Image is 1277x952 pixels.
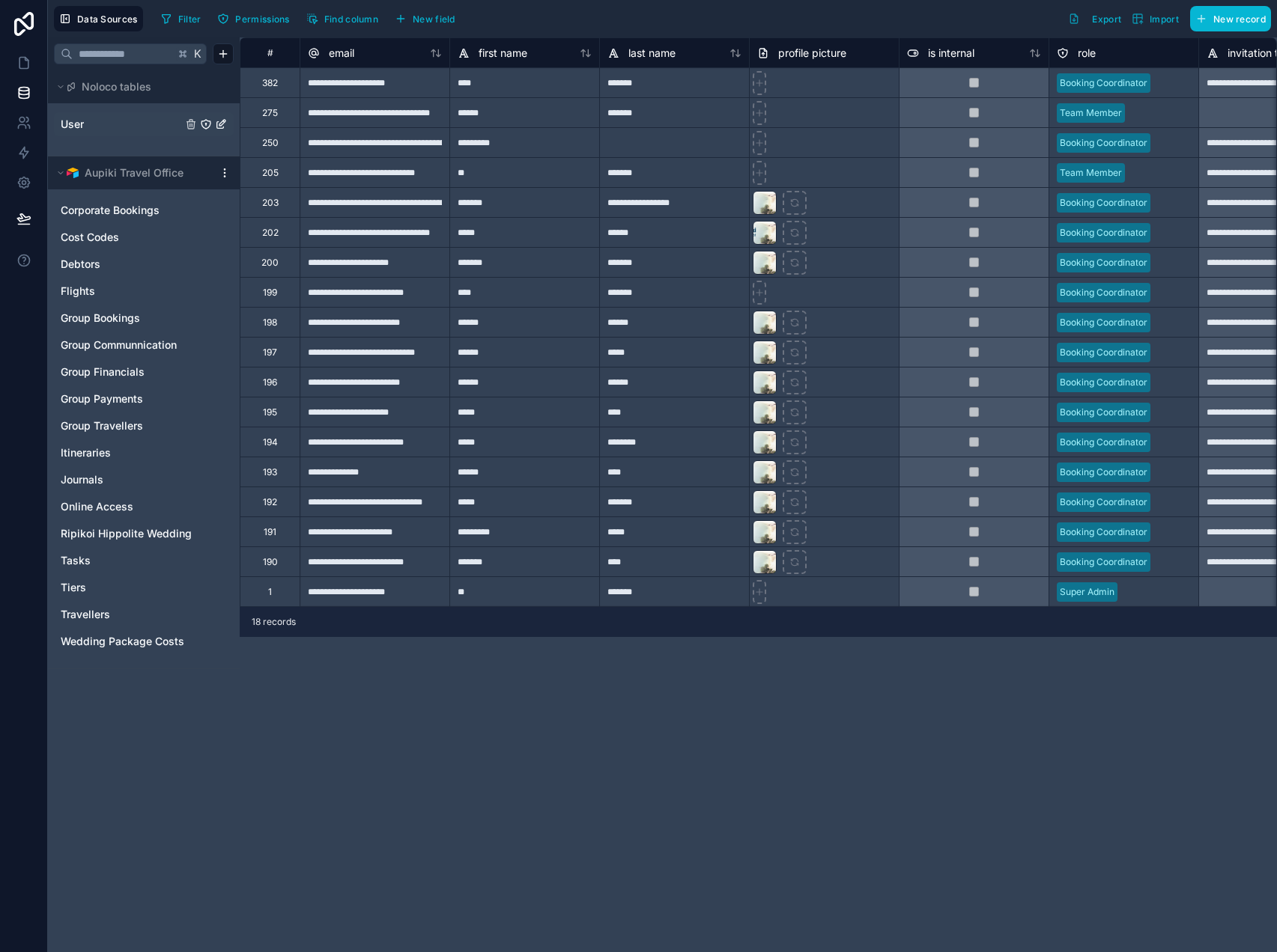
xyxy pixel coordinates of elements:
button: Filter [155,7,207,30]
span: first name [479,46,527,61]
div: 1 [268,586,272,598]
div: Booking Coordinator [1060,256,1147,269]
a: Travellers [61,607,197,622]
button: Find column [301,7,383,30]
div: Booking Coordinator [1060,525,1147,539]
button: New field [389,7,461,30]
span: last name [628,46,676,61]
span: Aupiki Travel Office [85,165,183,180]
span: is internal [928,46,974,61]
button: Noloco tables [54,76,225,97]
div: 205 [262,167,279,179]
div: 382 [262,77,278,89]
span: Group Payments [61,391,143,406]
span: Corporate Bookings [61,203,160,218]
span: Journals [61,472,103,487]
span: Flights [61,284,95,299]
a: Tiers [61,580,197,595]
span: Find column [324,13,378,25]
div: 197 [263,347,277,358]
div: Booking Coordinator [1060,376,1147,389]
a: Debtors [61,257,197,272]
span: Group Bookings [61,311,140,326]
div: Online Access [54,495,234,519]
span: Cost Codes [61,230,119,245]
a: Corporate Bookings [61,203,197,218]
span: Tiers [61,580,86,595]
div: Booking Coordinator [1060,76,1147,90]
div: Ripikoi Hippolite Wedding [54,522,234,546]
div: Booking Coordinator [1060,316,1147,329]
span: Debtors [61,257,100,272]
div: Group Communnication [54,333,234,357]
div: Tasks [54,549,234,573]
a: Journals [61,472,197,487]
div: 250 [262,137,279,149]
div: Corporate Bookings [54,198,234,222]
div: Cost Codes [54,225,234,249]
span: profile picture [778,46,846,61]
div: Booking Coordinator [1060,196,1147,210]
span: Filter [178,13,201,25]
span: Group Travellers [61,418,143,433]
div: Debtors [54,252,234,276]
span: Tasks [61,553,91,568]
div: Tiers [54,576,234,599]
button: Airtable LogoAupiki Travel Office [54,162,213,183]
span: Export [1092,13,1121,25]
div: 200 [261,257,279,269]
div: 196 [263,376,277,388]
span: New record [1213,13,1266,25]
a: User [61,117,182,132]
a: Flights [61,284,197,299]
div: Wedding Package Costs [54,629,234,653]
div: Booking Coordinator [1060,495,1147,509]
a: Permissions [212,7,300,30]
div: Team Member [1060,166,1122,180]
div: Team Member [1060,106,1122,120]
span: Permissions [235,13,289,25]
span: 18 records [252,616,296,628]
a: Online Access [61,499,197,514]
button: Data Sources [54,6,143,31]
div: 199 [263,287,277,299]
a: Group Travellers [61,418,197,433]
span: Data Sources [77,13,138,25]
img: Airtable Logo [67,167,79,179]
div: Booking Coordinator [1060,436,1147,449]
button: Export [1063,6,1126,31]
div: Travellers [54,602,234,626]
div: Booking Coordinator [1060,346,1147,359]
a: Group Financials [61,364,197,379]
div: 195 [263,406,277,418]
div: Group Bookings [54,306,234,330]
div: 193 [263,466,277,478]
span: Group Communnication [61,338,177,353]
div: 202 [262,227,279,239]
button: New record [1190,6,1271,31]
div: Flights [54,279,234,303]
div: Booking Coordinator [1060,136,1147,150]
div: 198 [263,317,277,329]
span: Wedding Package Costs [61,634,184,649]
a: New record [1184,6,1271,31]
a: Ripikoi Hippolite Wedding [61,526,197,541]
div: 203 [262,197,279,209]
div: Booking Coordinator [1060,466,1147,479]
span: New field [413,13,455,25]
span: Ripikoi Hippolite Wedding [61,526,192,541]
a: Group Communnication [61,338,197,353]
a: Cost Codes [61,230,197,245]
div: Booking Coordinator [1060,555,1147,569]
div: 191 [264,526,276,538]
a: Group Payments [61,391,197,406]
span: role [1078,46,1096,61]
span: Itineraries [61,445,111,460]
div: Itineraries [54,441,234,465]
span: Import [1150,13,1179,25]
button: Permissions [212,7,294,30]
span: email [329,46,354,61]
span: Travellers [61,607,110,622]
a: Wedding Package Costs [61,634,197,649]
div: Journals [54,468,234,492]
